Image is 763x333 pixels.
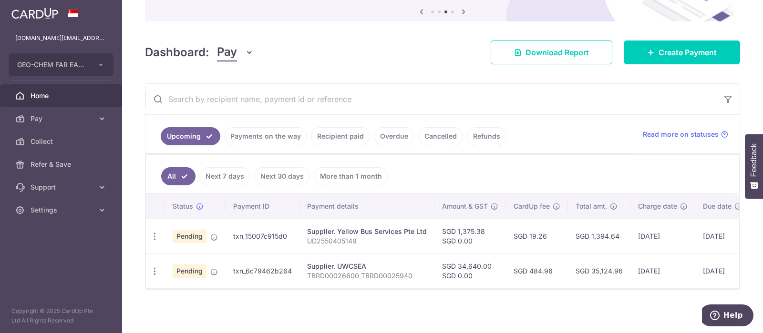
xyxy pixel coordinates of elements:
[31,137,93,146] span: Collect
[695,219,750,253] td: [DATE]
[145,84,717,114] input: Search by recipient name, payment id or reference
[624,40,740,64] a: Create Payment
[226,219,299,253] td: txn_15007c915d0
[702,304,753,328] iframe: Opens a widget where you can find more information
[224,127,307,145] a: Payments on the way
[638,202,677,211] span: Charge date
[17,60,88,70] span: GEO-CHEM FAR EAST PTE LTD
[9,53,113,76] button: GEO-CHEM FAR EAST PTE LTD
[217,43,254,61] button: Pay
[173,230,206,243] span: Pending
[254,167,310,185] a: Next 30 days
[750,143,758,177] span: Feedback
[630,219,695,253] td: [DATE]
[307,271,427,281] p: TBRD00026600 TBRD00025940
[161,167,196,185] a: All
[514,202,550,211] span: CardUp fee
[161,127,220,145] a: Upcoming
[314,167,388,185] a: More than 1 month
[226,194,299,219] th: Payment ID
[226,253,299,288] td: txn_6c79462b264
[491,40,612,64] a: Download Report
[695,253,750,288] td: [DATE]
[145,44,209,61] h4: Dashboard:
[173,202,193,211] span: Status
[311,127,370,145] a: Recipient paid
[173,264,206,278] span: Pending
[630,253,695,288] td: [DATE]
[307,236,427,246] p: UD2550405149
[307,262,427,271] div: Supplier. UWCSEA
[568,219,630,253] td: SGD 1,394.64
[506,219,568,253] td: SGD 19.26
[31,91,93,101] span: Home
[434,253,506,288] td: SGD 34,640.00 SGD 0.00
[11,8,58,19] img: CardUp
[31,205,93,215] span: Settings
[31,160,93,169] span: Refer & Save
[31,182,93,192] span: Support
[442,202,488,211] span: Amount & GST
[467,127,506,145] a: Refunds
[217,43,237,61] span: Pay
[659,47,717,58] span: Create Payment
[643,130,719,139] span: Read more on statuses
[745,134,763,199] button: Feedback - Show survey
[299,194,434,219] th: Payment details
[418,127,463,145] a: Cancelled
[199,167,250,185] a: Next 7 days
[643,130,728,139] a: Read more on statuses
[506,253,568,288] td: SGD 484.96
[15,33,107,43] p: [DOMAIN_NAME][EMAIL_ADDRESS][DOMAIN_NAME]
[703,202,732,211] span: Due date
[568,253,630,288] td: SGD 35,124.96
[434,219,506,253] td: SGD 1,375.38 SGD 0.00
[576,202,607,211] span: Total amt.
[374,127,414,145] a: Overdue
[526,47,589,58] span: Download Report
[31,114,93,123] span: Pay
[307,227,427,236] div: Supplier. Yellow Bus Services Pte Ltd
